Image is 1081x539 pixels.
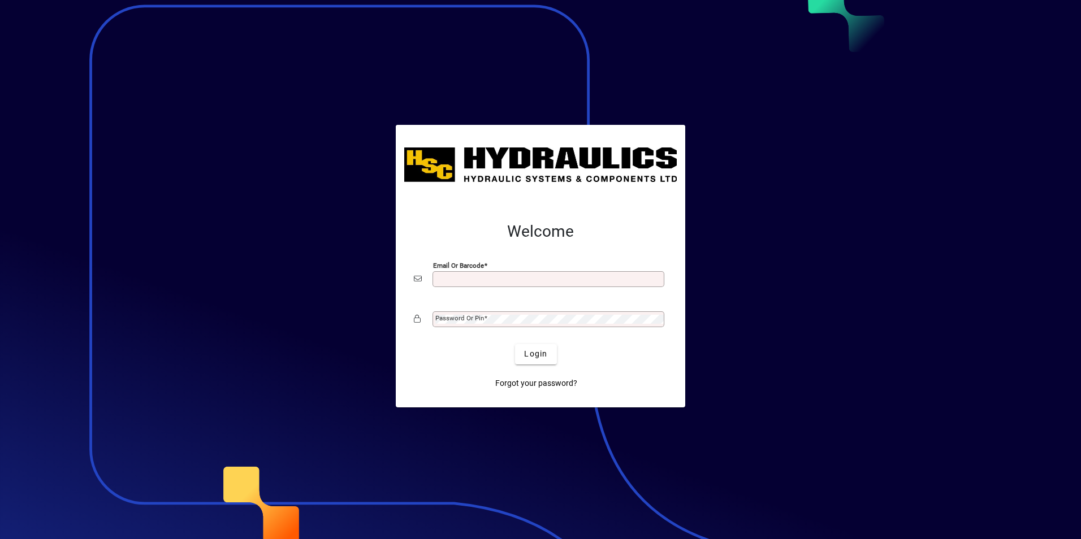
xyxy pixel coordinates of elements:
[433,261,484,269] mat-label: Email or Barcode
[491,373,582,394] a: Forgot your password?
[495,377,577,389] span: Forgot your password?
[515,344,556,364] button: Login
[524,348,547,360] span: Login
[414,222,667,241] h2: Welcome
[435,314,484,322] mat-label: Password or Pin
